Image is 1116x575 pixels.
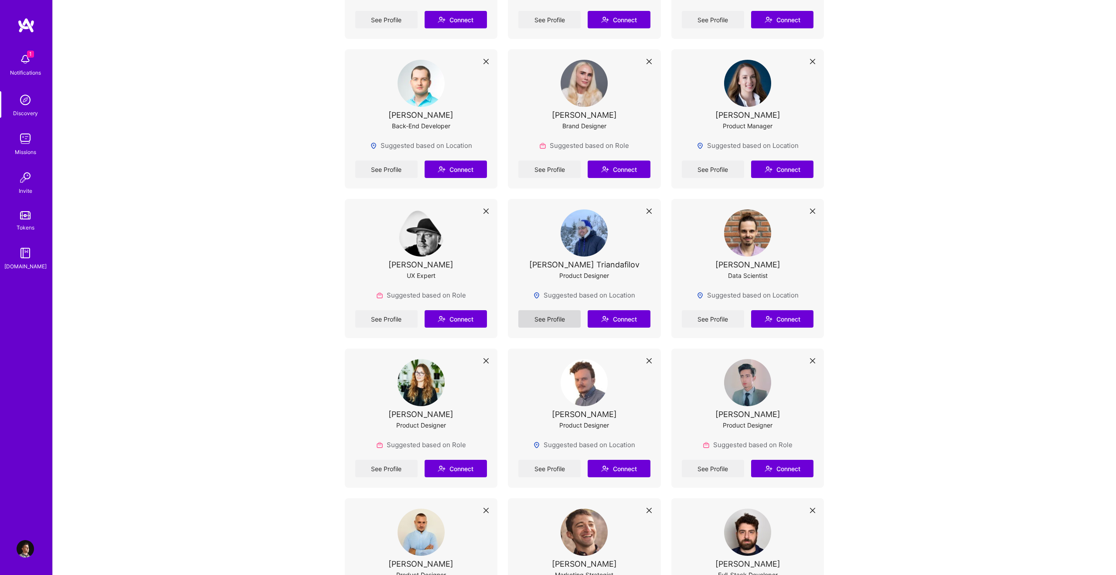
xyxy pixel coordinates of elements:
[562,121,606,130] div: Brand Designer
[13,109,38,118] div: Discovery
[355,11,418,28] a: See Profile
[723,121,772,130] div: Product Manager
[751,161,813,178] button: Connect
[370,141,472,150] div: Suggested based on Location
[751,460,813,477] button: Connect
[552,410,617,419] div: [PERSON_NAME]
[765,465,772,472] i: icon Connect
[682,310,744,328] a: See Profile
[355,460,418,477] a: See Profile
[483,209,489,214] i: icon Close
[724,209,771,257] img: User Avatar
[533,291,635,300] div: Suggested based on Location
[765,165,772,173] i: icon Connect
[682,11,744,28] a: See Profile
[715,559,780,568] div: [PERSON_NAME]
[715,410,780,419] div: [PERSON_NAME]
[601,165,609,173] i: icon Connect
[552,559,617,568] div: [PERSON_NAME]
[561,60,608,107] img: User Avatar
[407,271,436,280] div: UX Expert
[355,310,418,328] a: See Profile
[376,291,466,300] div: Suggested based on Role
[682,161,744,178] a: See Profile
[646,59,652,64] i: icon Close
[17,51,34,68] img: bell
[810,508,815,513] i: icon Close
[518,11,581,28] a: See Profile
[388,559,453,568] div: [PERSON_NAME]
[588,11,650,28] button: Connect
[715,110,780,120] div: [PERSON_NAME]
[17,130,34,147] img: teamwork
[728,271,768,280] div: Data Scientist
[697,292,704,299] img: Locations icon
[438,315,446,323] i: icon Connect
[765,315,772,323] i: icon Connect
[483,59,489,64] i: icon Close
[646,358,652,363] i: icon Close
[646,508,652,513] i: icon Close
[19,186,32,195] div: Invite
[398,60,445,107] img: User Avatar
[697,291,799,300] div: Suggested based on Location
[376,440,466,449] div: Suggested based on Role
[425,310,487,328] button: Connect
[4,262,47,271] div: [DOMAIN_NAME]
[396,421,446,430] div: Product Designer
[539,142,546,149] img: Role icon
[561,209,608,257] img: User Avatar
[398,359,445,406] img: User Avatar
[438,16,446,24] i: icon Connect
[483,358,489,363] i: icon Close
[539,141,629,150] div: Suggested based on Role
[518,161,581,178] a: See Profile
[20,211,31,219] img: tokens
[533,440,635,449] div: Suggested based on Location
[552,110,617,120] div: [PERSON_NAME]
[388,410,453,419] div: [PERSON_NAME]
[376,442,383,448] img: Role icon
[559,271,609,280] div: Product Designer
[392,121,450,130] div: Back-End Developer
[425,460,487,477] button: Connect
[601,315,609,323] i: icon Connect
[723,421,772,430] div: Product Designer
[15,147,36,157] div: Missions
[17,17,35,33] img: logo
[724,509,771,556] img: User Avatar
[533,292,540,299] img: Locations icon
[17,540,34,558] img: User Avatar
[588,310,650,328] button: Connect
[559,421,609,430] div: Product Designer
[388,260,453,269] div: [PERSON_NAME]
[355,161,418,178] a: See Profile
[724,60,771,107] img: User Avatar
[588,161,650,178] button: Connect
[10,68,41,77] div: Notifications
[810,59,815,64] i: icon Close
[588,460,650,477] button: Connect
[715,260,780,269] div: [PERSON_NAME]
[438,165,446,173] i: icon Connect
[425,11,487,28] button: Connect
[724,359,771,406] img: User Avatar
[601,465,609,472] i: icon Connect
[561,359,608,406] img: User Avatar
[765,16,772,24] i: icon Connect
[529,260,640,269] div: [PERSON_NAME] Triandafilov
[682,460,744,477] a: See Profile
[518,310,581,328] a: See Profile
[398,209,445,257] img: User Avatar
[27,51,34,58] span: 1
[810,209,815,214] i: icon Close
[751,11,813,28] button: Connect
[561,509,608,556] img: User Avatar
[703,440,793,449] div: Suggested based on Role
[646,209,652,214] i: icon Close
[17,244,34,262] img: guide book
[17,169,34,186] img: Invite
[533,442,540,448] img: Locations icon
[810,358,815,363] i: icon Close
[425,161,487,178] button: Connect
